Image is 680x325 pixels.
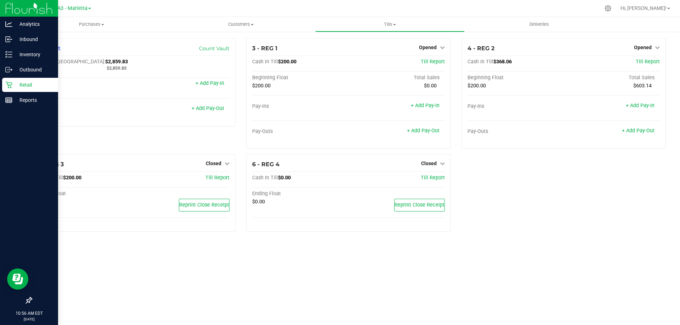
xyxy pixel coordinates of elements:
[467,45,494,52] span: 4 - REG 2
[166,17,315,32] a: Customers
[252,59,278,65] span: Cash In Till
[3,317,55,322] p: [DATE]
[421,161,437,166] span: Closed
[12,81,55,89] p: Retail
[179,199,229,211] button: Reprint Close Receipt
[17,21,166,28] span: Purchases
[12,65,55,74] p: Outbound
[278,175,291,181] span: $0.00
[252,45,277,52] span: 3 - REG 1
[5,21,12,28] inline-svg: Analytics
[63,175,81,181] span: $200.00
[467,75,564,81] div: Beginning Float
[37,59,105,65] span: Cash In [GEOGRAPHIC_DATA]:
[467,59,493,65] span: Cash In Till
[395,202,444,208] span: Reprint Close Receipt
[3,310,55,317] p: 10:56 AM EDT
[252,83,271,89] span: $200.00
[620,5,667,11] span: Hi, [PERSON_NAME]!
[278,59,296,65] span: $200.00
[467,103,564,110] div: Pay-Ins
[206,161,221,166] span: Closed
[467,83,486,89] span: $200.00
[252,175,278,181] span: Cash In Till
[563,75,660,81] div: Total Sales
[603,5,612,12] div: Manage settings
[37,81,134,87] div: Pay-Ins
[199,45,229,52] a: Count Vault
[7,268,28,290] iframe: Resource center
[12,96,55,104] p: Reports
[424,83,437,89] span: $0.00
[407,128,440,134] a: + Add Pay-Out
[205,175,229,181] a: Till Report
[467,128,564,135] div: Pay-Outs
[5,51,12,58] inline-svg: Inventory
[316,21,464,28] span: Tills
[12,50,55,59] p: Inventory
[252,75,348,81] div: Beginning Float
[315,17,464,32] a: Tills
[411,103,440,109] a: + Add Pay-In
[179,202,229,208] span: Reprint Close Receipt
[107,65,126,71] span: $2,859.83
[195,80,224,86] a: + Add Pay-In
[54,5,87,11] span: GA3 - Marietta
[252,161,279,168] span: 6 - REG 4
[252,128,348,135] div: Pay-Outs
[421,59,445,65] a: Till Report
[166,21,315,28] span: Customers
[394,199,445,211] button: Reprint Close Receipt
[419,45,437,50] span: Opened
[520,21,559,28] span: Deliveries
[634,45,652,50] span: Opened
[348,75,445,81] div: Total Sales
[421,175,445,181] a: Till Report
[37,191,134,197] div: Ending Float
[5,97,12,104] inline-svg: Reports
[633,83,652,89] span: $603.14
[17,17,166,32] a: Purchases
[192,105,224,111] a: + Add Pay-Out
[465,17,614,32] a: Deliveries
[636,59,660,65] a: Till Report
[105,59,128,65] span: $2,859.83
[5,66,12,73] inline-svg: Outbound
[5,81,12,88] inline-svg: Retail
[252,103,348,110] div: Pay-Ins
[12,35,55,43] p: Inbound
[37,106,134,112] div: Pay-Outs
[5,36,12,43] inline-svg: Inbound
[493,59,512,65] span: $368.06
[12,20,55,28] p: Analytics
[626,103,654,109] a: + Add Pay-In
[252,199,265,205] span: $0.00
[622,128,654,134] a: + Add Pay-Out
[252,191,348,197] div: Ending Float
